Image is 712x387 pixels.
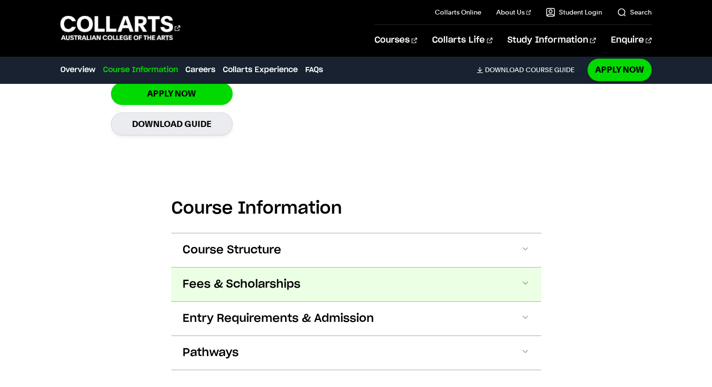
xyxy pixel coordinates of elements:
[111,112,233,135] a: Download Guide
[111,82,233,104] a: Apply Now
[305,64,323,75] a: FAQs
[223,64,298,75] a: Collarts Experience
[477,66,582,74] a: DownloadCourse Guide
[183,277,301,292] span: Fees & Scholarships
[546,7,602,17] a: Student Login
[171,198,541,219] h2: Course Information
[485,66,524,74] span: Download
[183,311,374,326] span: Entry Requirements & Admission
[60,15,180,41] div: Go to homepage
[611,25,652,56] a: Enquire
[183,345,239,360] span: Pathways
[374,25,417,56] a: Courses
[185,64,215,75] a: Careers
[183,243,281,258] span: Course Structure
[171,302,541,335] button: Entry Requirements & Admission
[435,7,481,17] a: Collarts Online
[103,64,178,75] a: Course Information
[507,25,595,56] a: Study Information
[171,336,541,370] button: Pathways
[60,64,95,75] a: Overview
[432,25,492,56] a: Collarts Life
[617,7,652,17] a: Search
[171,268,541,301] button: Fees & Scholarships
[587,59,652,81] a: Apply Now
[496,7,531,17] a: About Us
[171,233,541,267] button: Course Structure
